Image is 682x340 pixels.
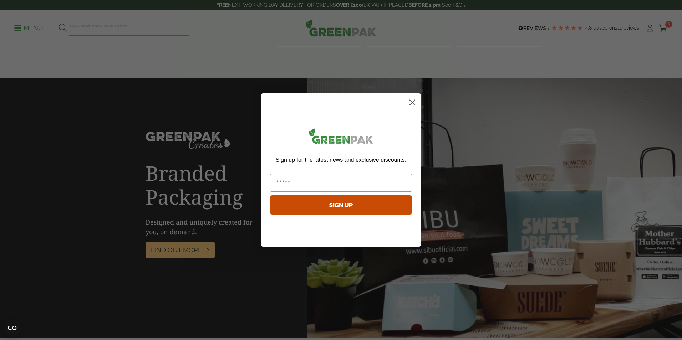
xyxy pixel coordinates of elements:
span: Sign up for the latest news and exclusive discounts. [276,157,406,163]
input: Email [270,174,412,192]
button: Open CMP widget [4,319,21,336]
img: greenpak_logo [270,125,412,149]
button: Close dialog [406,96,418,109]
button: SIGN UP [270,195,412,215]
